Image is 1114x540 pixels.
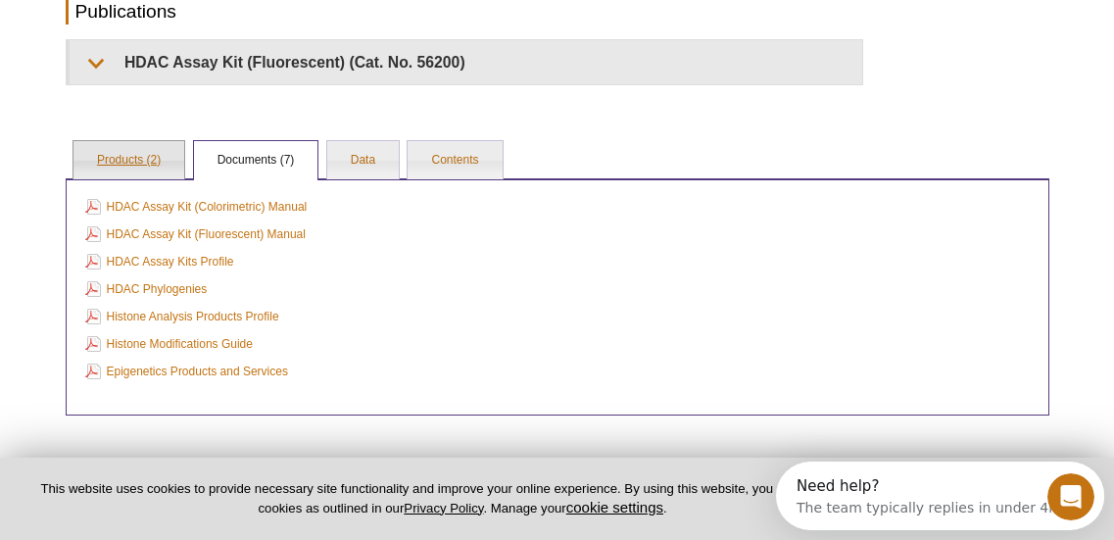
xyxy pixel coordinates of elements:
a: HDAC Phylogenies [85,278,208,300]
a: HDAC Assay Kits Profile [85,251,234,272]
p: This website uses cookies to provide necessary site functionality and improve your online experie... [31,480,894,517]
button: cookie settings [566,499,663,515]
a: Histone Analysis Products Profile [85,306,279,327]
a: Products (2) [73,141,184,180]
iframe: Intercom live chat [1047,473,1094,520]
a: Histone Modifications Guide [85,333,253,355]
a: Documents (7) [194,141,318,180]
div: Need help? [21,17,286,32]
a: Contents [408,141,502,180]
iframe: Intercom live chat discovery launcher [776,462,1104,530]
summary: HDAC Assay Kit (Fluorescent) (Cat. No. 56200) [70,40,862,84]
div: Open Intercom Messenger [8,8,344,62]
div: The team typically replies in under 4m [21,32,286,53]
a: Epigenetics Products and Services [85,361,288,382]
a: HDAC Assay Kit (Fluorescent) Manual [85,223,306,245]
a: HDAC Assay Kit (Colorimetric) Manual [85,196,308,218]
a: Data [327,141,399,180]
a: Privacy Policy [404,501,483,515]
